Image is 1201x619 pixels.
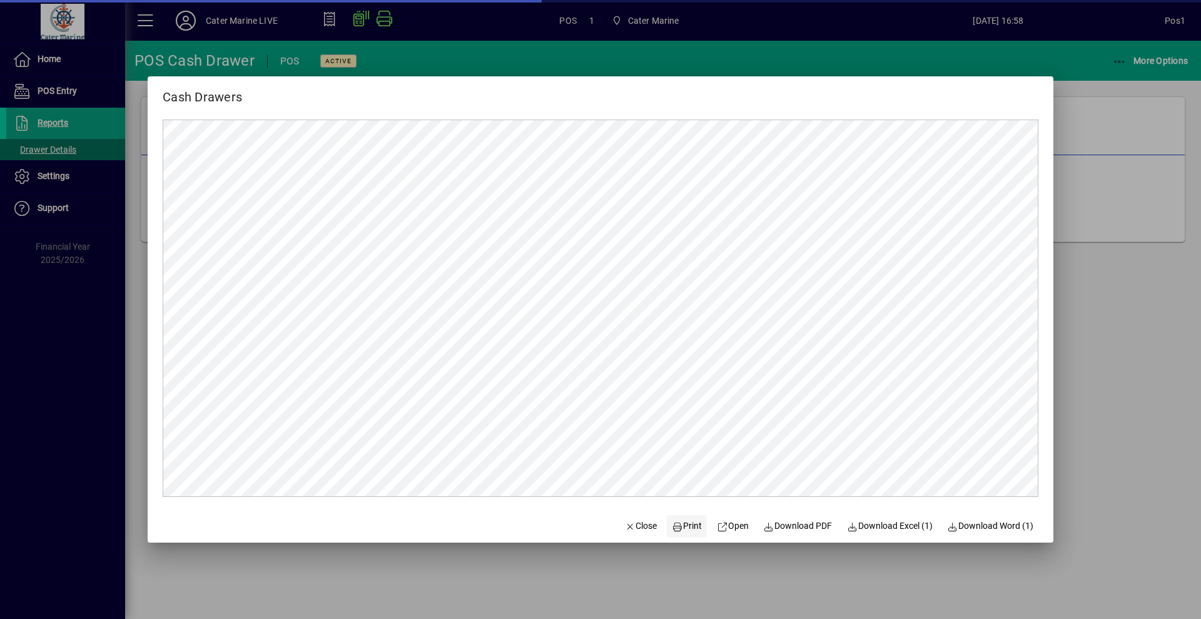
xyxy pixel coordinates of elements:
button: Close [620,515,662,538]
button: Print [667,515,707,538]
h2: Cash Drawers [148,76,257,107]
span: Download Word (1) [948,519,1034,533]
span: Open [717,519,749,533]
span: Close [625,519,657,533]
span: Print [672,519,702,533]
button: Download Excel (1) [842,515,938,538]
a: Open [712,515,754,538]
button: Download Word (1) [943,515,1039,538]
a: Download PDF [759,515,838,538]
span: Download PDF [764,519,833,533]
span: Download Excel (1) [847,519,933,533]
